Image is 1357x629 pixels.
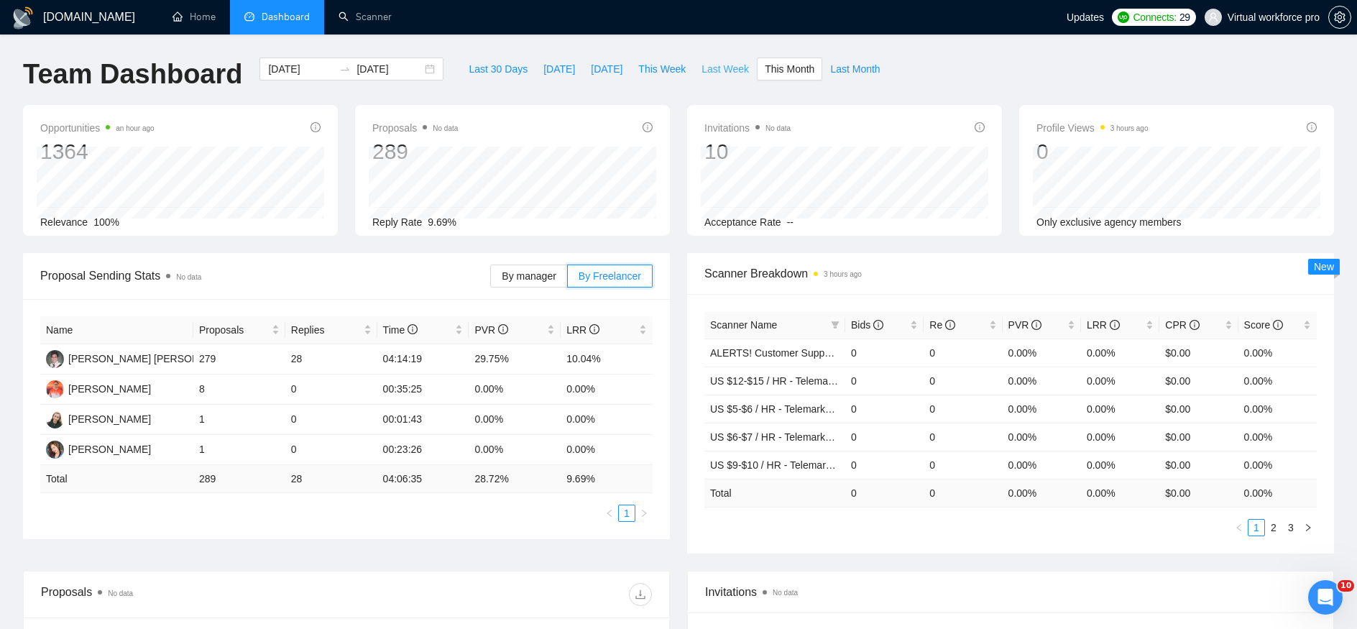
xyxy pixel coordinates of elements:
li: 1 [1248,519,1265,536]
td: 10.04% [561,344,653,375]
td: 0 [924,451,1002,479]
td: 0 [285,405,377,435]
td: $0.00 [1159,395,1238,423]
time: 3 hours ago [824,270,862,278]
td: $0.00 [1159,339,1238,367]
td: 8 [193,375,285,405]
span: info-circle [1307,122,1317,132]
td: 0 [924,479,1002,507]
span: LRR [566,324,599,336]
button: right [635,505,653,522]
button: [DATE] [535,58,583,81]
span: This Month [765,61,814,77]
a: searchScanner [339,11,392,23]
span: 10 [1338,580,1354,592]
td: 0.00% [1003,395,1081,423]
span: Re [929,319,955,331]
td: 0 [845,339,924,367]
button: This Week [630,58,694,81]
span: This Week [638,61,686,77]
span: info-circle [945,320,955,330]
span: No data [108,589,133,597]
span: Last Month [830,61,880,77]
a: US $5-$6 / HR - Telemarketing [710,403,847,415]
span: Invitations [704,119,791,137]
span: 29 [1179,9,1190,25]
td: $0.00 [1159,423,1238,451]
span: Bids [851,319,883,331]
span: No data [176,273,201,281]
a: US $12-$15 / HR - Telemarketing [710,375,858,387]
td: 00:01:43 [377,405,469,435]
th: Replies [285,316,377,344]
a: setting [1328,12,1351,23]
td: 0 [285,435,377,465]
span: PVR [1008,319,1042,331]
span: Proposals [372,119,458,137]
button: right [1299,519,1317,536]
span: filter [831,321,839,329]
span: No data [765,124,791,132]
span: -- [787,216,793,228]
span: [DATE] [591,61,622,77]
span: filter [828,314,842,336]
td: 289 [193,465,285,493]
td: 0.00% [1238,395,1317,423]
li: 3 [1282,519,1299,536]
td: 0.00 % [1003,479,1081,507]
span: info-circle [589,324,599,334]
a: J[PERSON_NAME] [46,413,151,424]
span: info-circle [1190,320,1200,330]
div: 10 [704,138,791,165]
span: Updates [1067,12,1104,23]
div: [PERSON_NAME] [PERSON_NAME] [68,351,236,367]
iframe: Intercom live chat [1308,580,1343,615]
a: LB[PERSON_NAME] [PERSON_NAME] [46,352,236,364]
a: 2 [1266,520,1282,536]
td: 29.75% [469,344,561,375]
td: 00:23:26 [377,435,469,465]
span: info-circle [408,324,418,334]
div: 289 [372,138,458,165]
img: LB [46,350,64,368]
button: left [1230,519,1248,536]
span: Invitations [705,583,1316,601]
li: Previous Page [1230,519,1248,536]
th: Proposals [193,316,285,344]
div: [PERSON_NAME] [68,441,151,457]
button: Last 30 Days [461,58,535,81]
span: Time [383,324,418,336]
td: 0 [285,375,377,405]
td: 0.00% [1238,451,1317,479]
span: info-circle [498,324,508,334]
th: Name [40,316,193,344]
td: $0.00 [1159,367,1238,395]
button: left [601,505,618,522]
td: 0.00% [469,405,561,435]
a: ALERTS! Customer Support USA [710,347,860,359]
button: [DATE] [583,58,630,81]
span: By Freelancer [579,270,641,282]
span: info-circle [1273,320,1283,330]
div: [PERSON_NAME] [68,381,151,397]
span: info-circle [643,122,653,132]
td: 0.00% [1081,339,1159,367]
img: upwork-logo.png [1118,12,1129,23]
td: 0 [845,395,924,423]
span: to [339,63,351,75]
td: 0 [924,423,1002,451]
span: info-circle [310,122,321,132]
td: 0.00% [561,435,653,465]
span: By manager [502,270,556,282]
span: Dashboard [262,11,310,23]
button: download [629,583,652,606]
input: End date [356,61,422,77]
td: 28 [285,465,377,493]
td: 00:35:25 [377,375,469,405]
span: [DATE] [543,61,575,77]
li: 1 [618,505,635,522]
span: New [1314,261,1334,272]
span: Proposal Sending Stats [40,267,490,285]
span: info-circle [1110,320,1120,330]
td: 0.00% [1081,451,1159,479]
